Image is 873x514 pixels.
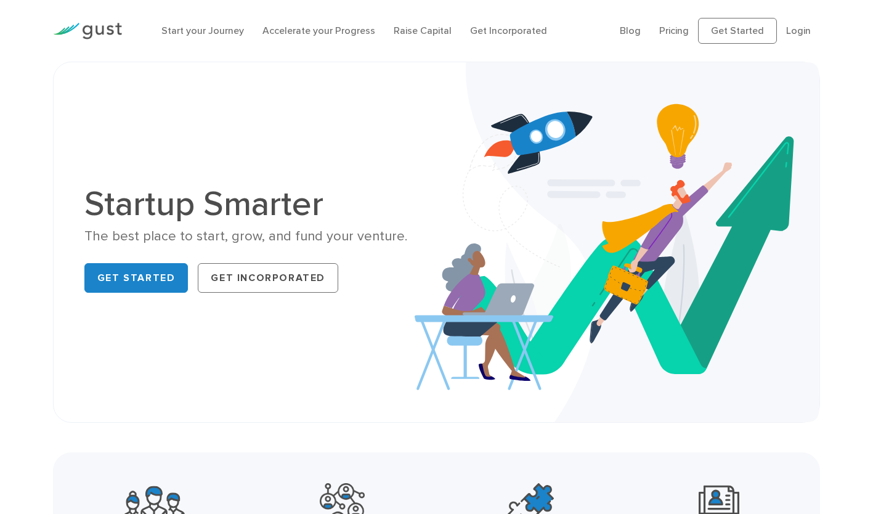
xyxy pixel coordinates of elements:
div: The best place to start, grow, and fund your venture. [84,227,428,245]
a: Pricing [659,25,689,36]
img: Gust Logo [53,23,122,39]
a: Accelerate your Progress [262,25,375,36]
a: Start your Journey [161,25,244,36]
a: Get Incorporated [470,25,547,36]
h1: Startup Smarter [84,187,428,221]
img: Startup Smarter Hero [415,62,819,422]
a: Get Started [84,263,189,293]
a: Login [786,25,811,36]
a: Raise Capital [394,25,452,36]
a: Get Started [698,18,777,44]
a: Get Incorporated [198,263,338,293]
a: Blog [620,25,641,36]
